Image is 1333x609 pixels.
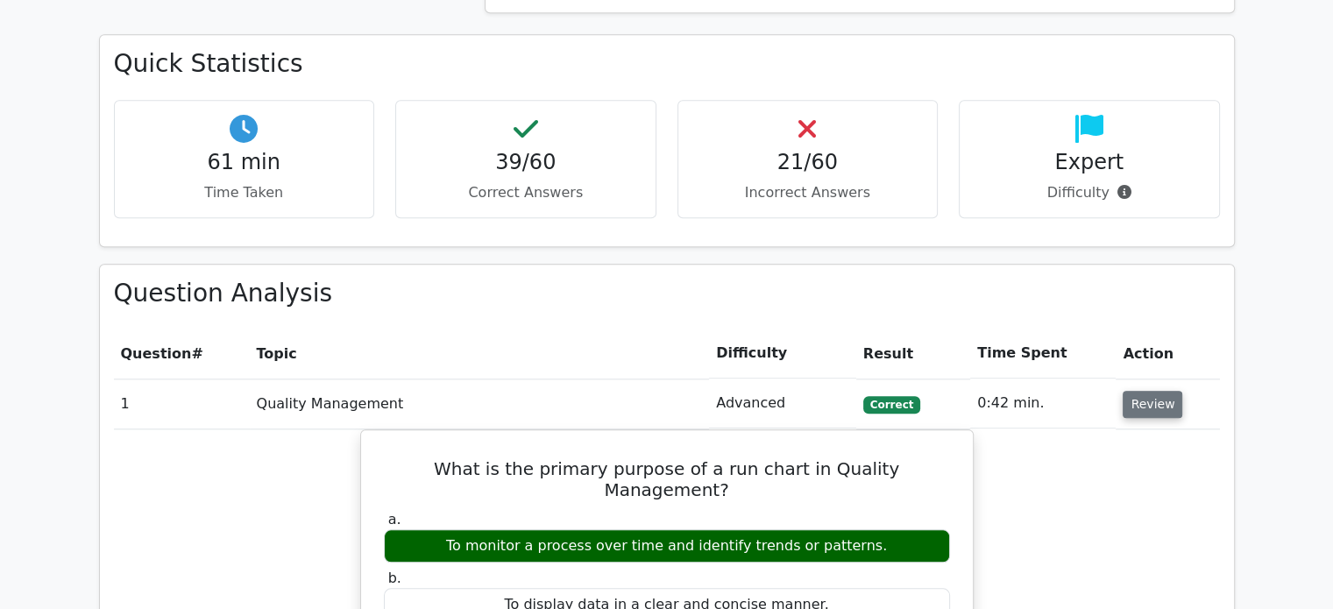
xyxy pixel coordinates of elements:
div: To monitor a process over time and identify trends or patterns. [384,529,950,563]
h5: What is the primary purpose of a run chart in Quality Management? [382,458,952,500]
button: Review [1123,391,1182,418]
th: Action [1116,329,1219,379]
p: Difficulty [974,182,1205,203]
th: Difficulty [709,329,856,379]
td: 1 [114,379,250,428]
th: Result [856,329,970,379]
span: Correct [863,396,920,414]
td: Quality Management [250,379,710,428]
h4: Expert [974,150,1205,175]
td: 0:42 min. [970,379,1116,428]
h4: 61 min [129,150,360,175]
p: Correct Answers [410,182,642,203]
p: Incorrect Answers [692,182,924,203]
span: b. [388,570,401,586]
span: a. [388,511,401,528]
th: # [114,329,250,379]
h3: Question Analysis [114,279,1220,308]
th: Topic [250,329,710,379]
span: Question [121,345,192,362]
td: Advanced [709,379,856,428]
th: Time Spent [970,329,1116,379]
p: Time Taken [129,182,360,203]
h4: 39/60 [410,150,642,175]
h3: Quick Statistics [114,49,1220,79]
h4: 21/60 [692,150,924,175]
